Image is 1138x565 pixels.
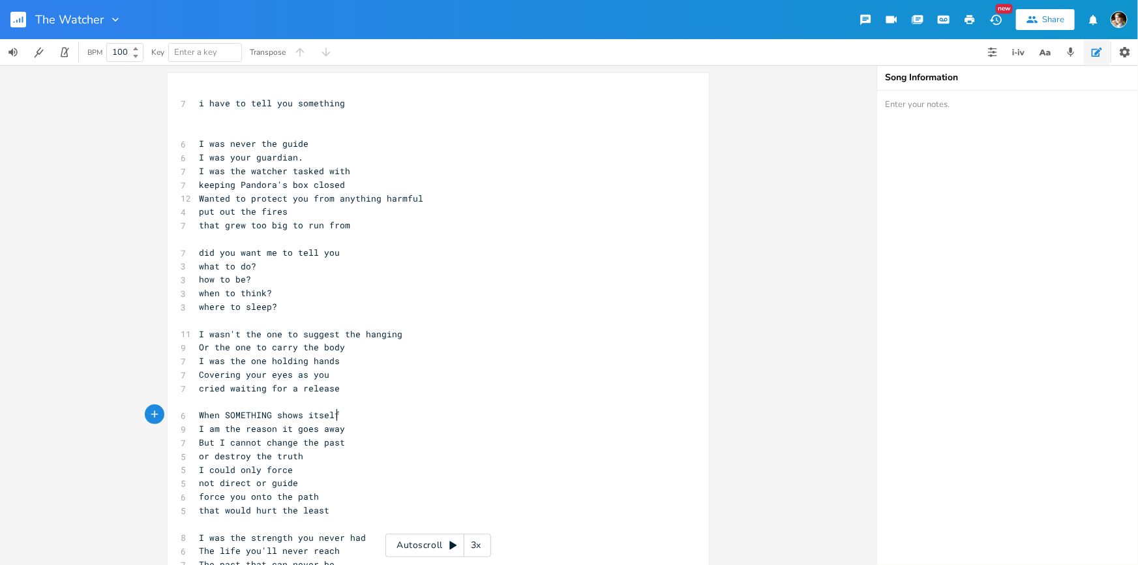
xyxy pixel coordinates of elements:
span: I was the strength you never had [199,532,366,543]
div: Share [1042,14,1064,25]
button: Share [1016,9,1075,30]
span: how to be? [199,273,251,285]
span: The life you'll never reach [199,545,340,557]
span: that grew too big to run from [199,219,350,231]
span: But I cannot change the past [199,436,345,448]
div: Key [151,48,164,56]
span: where to sleep? [199,301,277,313]
span: keeping Pandora's box closed [199,179,345,191]
span: Enter a key [174,46,217,58]
span: When SOMETHING shows itself [199,409,340,421]
span: what to do? [199,260,256,272]
span: when to think? [199,287,272,299]
span: force you onto the path [199,491,319,502]
div: 3x [464,534,488,557]
div: Song Information [885,73,1130,82]
span: cried waiting for a release [199,382,340,394]
span: put out the fires [199,206,288,217]
span: did you want me to tell you [199,247,340,258]
span: I was the one holding hands [199,355,340,367]
span: I could only force [199,464,293,476]
span: The Watcher [35,14,104,25]
img: Robert Wise [1111,11,1128,28]
span: Covering your eyes as you [199,369,329,380]
span: I am the reason it goes away [199,423,345,435]
span: I was the watcher tasked with [199,165,350,177]
div: New [996,4,1013,14]
div: Transpose [250,48,286,56]
div: BPM [87,49,102,56]
span: I was your guardian. [199,151,303,163]
span: Wanted to protect you from anything harmful [199,192,423,204]
span: Or the one to carry the body [199,341,345,353]
span: not direct or guide [199,477,298,489]
span: i have to tell you something [199,97,345,109]
div: Autoscroll [385,534,491,557]
span: that would hurt the least [199,504,329,516]
button: New [983,8,1009,31]
span: I wasn't the one to suggest the hanging [199,328,402,340]
span: I was never the guide [199,138,308,149]
span: or destroy the truth [199,450,303,462]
